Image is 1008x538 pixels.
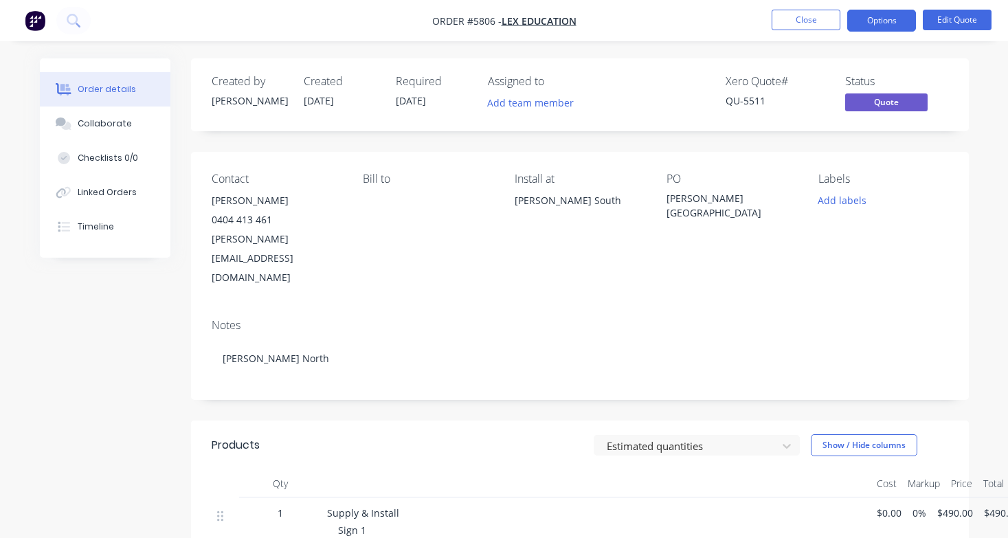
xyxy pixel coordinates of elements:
div: [PERSON_NAME] [212,93,287,108]
span: $0.00 [877,506,901,520]
div: Status [845,75,948,88]
button: Linked Orders [40,175,170,210]
div: [PERSON_NAME] North [212,337,948,379]
div: QU-5511 [726,93,829,108]
div: Markup [902,470,945,497]
span: Supply & Install [327,506,399,519]
button: Add team member [488,93,581,112]
div: [PERSON_NAME]0404 413 461[PERSON_NAME][EMAIL_ADDRESS][DOMAIN_NAME] [212,191,341,287]
div: Created [304,75,379,88]
span: Order #5806 - [432,14,502,27]
button: Close [772,10,840,30]
div: Order details [78,83,136,96]
span: 1 [278,506,283,520]
span: $490.00 [937,506,973,520]
div: Qty [239,470,322,497]
div: Timeline [78,221,114,233]
button: Order details [40,72,170,107]
div: Created by [212,75,287,88]
div: [PERSON_NAME][GEOGRAPHIC_DATA] [667,191,796,220]
div: Xero Quote # [726,75,829,88]
div: Price [945,470,978,497]
span: Quote [845,93,928,111]
button: Options [847,10,916,32]
div: [PERSON_NAME][EMAIL_ADDRESS][DOMAIN_NAME] [212,229,341,287]
button: Edit Quote [923,10,992,30]
div: Bill to [363,172,493,186]
img: Factory [25,10,45,31]
div: PO [667,172,796,186]
button: Show / Hide columns [811,434,917,456]
span: [DATE] [304,94,334,107]
button: Timeline [40,210,170,244]
div: [PERSON_NAME] [212,191,341,210]
div: Collaborate [78,117,132,130]
div: Required [396,75,471,88]
div: Products [212,437,260,453]
span: 0% [912,506,926,520]
div: [PERSON_NAME] South [515,191,645,235]
div: Assigned to [488,75,625,88]
div: Install at [515,172,645,186]
div: Labels [818,172,948,186]
span: [DATE] [396,94,426,107]
div: 0404 413 461 [212,210,341,229]
div: Notes [212,319,948,332]
button: Add labels [811,191,874,210]
div: [PERSON_NAME] South [515,191,645,210]
div: Linked Orders [78,186,137,199]
div: Cost [871,470,902,497]
button: Checklists 0/0 [40,141,170,175]
button: Collaborate [40,107,170,141]
button: Add team member [480,93,581,112]
a: Lex Education [502,14,576,27]
div: Contact [212,172,341,186]
div: Checklists 0/0 [78,152,138,164]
